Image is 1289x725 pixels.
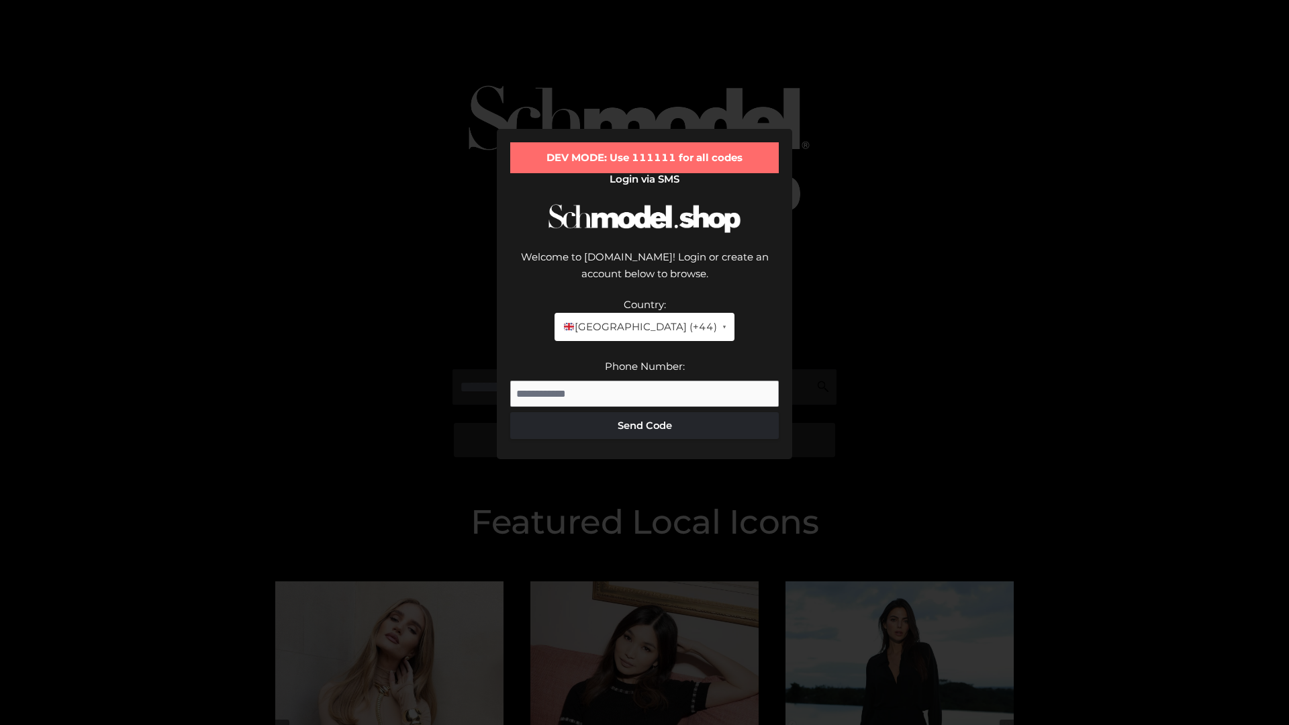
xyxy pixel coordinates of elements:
button: Send Code [510,412,779,439]
div: Welcome to [DOMAIN_NAME]! Login or create an account below to browse. [510,248,779,296]
img: Schmodel Logo [544,192,745,245]
span: [GEOGRAPHIC_DATA] (+44) [563,318,716,336]
label: Phone Number: [605,360,685,373]
div: DEV MODE: Use 111111 for all codes [510,142,779,173]
label: Country: [624,298,666,311]
img: 🇬🇧 [564,322,574,332]
h2: Login via SMS [510,173,779,185]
